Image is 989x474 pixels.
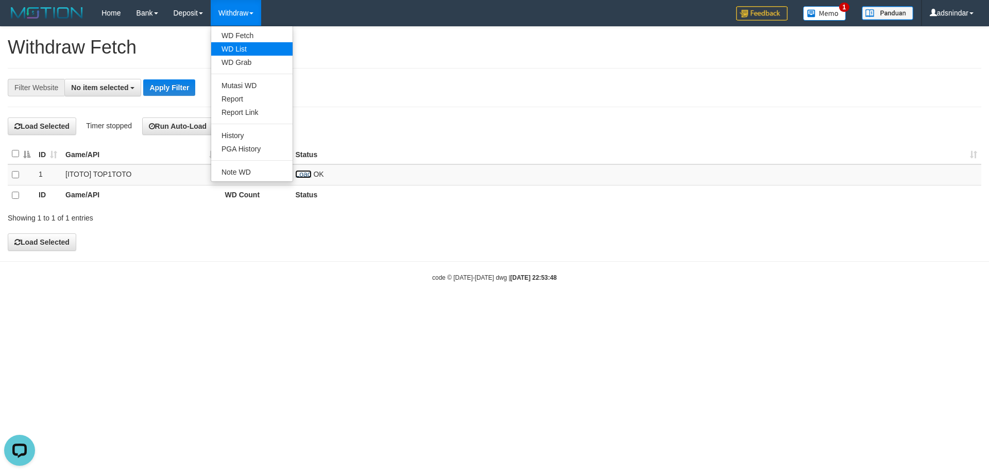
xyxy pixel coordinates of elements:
[143,79,195,96] button: Apply Filter
[839,3,850,12] span: 1
[313,170,323,178] span: OK
[35,164,61,185] td: 1
[61,164,220,185] td: [ITOTO] TOP1TOTO
[862,6,913,20] img: panduan.png
[4,4,35,35] button: Open LiveChat chat widget
[211,165,293,179] a: Note WD
[510,274,557,281] strong: [DATE] 22:53:48
[8,233,76,251] button: Load Selected
[803,6,846,21] img: Button%20Memo.svg
[211,129,293,142] a: History
[8,79,64,96] div: Filter Website
[211,92,293,106] a: Report
[61,144,220,164] th: Game/API: activate to sort column ascending
[211,79,293,92] a: Mutasi WD
[142,117,214,135] button: Run Auto-Load
[8,117,76,135] button: Load Selected
[86,122,132,130] span: Timer stopped
[8,209,404,223] div: Showing 1 to 1 of 1 entries
[211,29,293,42] a: WD Fetch
[211,106,293,119] a: Report Link
[211,42,293,56] a: WD List
[211,56,293,69] a: WD Grab
[432,274,557,281] small: code © [DATE]-[DATE] dwg |
[291,185,981,206] th: Status
[61,185,220,206] th: Game/API
[295,170,311,178] a: Load
[736,6,788,21] img: Feedback.jpg
[291,144,981,164] th: Status: activate to sort column ascending
[220,185,291,206] th: WD Count
[35,144,61,164] th: ID: activate to sort column ascending
[71,83,128,92] span: No item selected
[8,37,981,58] h1: Withdraw Fetch
[211,142,293,156] a: PGA History
[8,5,86,21] img: MOTION_logo.png
[35,185,61,206] th: ID
[64,79,141,96] button: No item selected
